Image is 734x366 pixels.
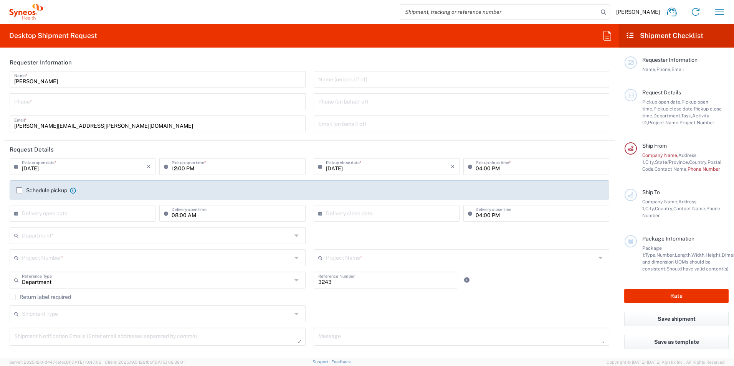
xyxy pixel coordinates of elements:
span: Department, [653,113,681,119]
span: Phone Number [688,166,720,172]
span: Company Name, [642,152,678,158]
span: Ship To [642,189,660,195]
h2: Requester Information [10,59,72,66]
button: Save as template [624,335,729,349]
button: Rate [624,289,729,303]
span: Phone, [656,66,671,72]
a: Support [312,359,332,364]
label: Schedule pickup [16,187,67,193]
span: Contact Name, [673,206,706,211]
button: Save shipment [624,312,729,326]
span: Requester Information [642,57,698,63]
span: Length, [675,252,691,258]
h2: Request Details [10,146,54,153]
span: [DATE] 09:39:01 [154,360,185,364]
span: Project Name, [648,120,679,125]
input: Shipment, tracking or reference number [399,5,598,19]
span: [DATE] 10:47:06 [70,360,101,364]
span: Type, [645,252,656,258]
span: Email [671,66,684,72]
span: City, [645,206,655,211]
span: Package Information [642,236,694,242]
span: Request Details [642,89,681,96]
span: Number, [656,252,675,258]
span: Should have valid content(s) [666,266,729,272]
span: [PERSON_NAME] [616,8,660,15]
span: Country, [689,159,708,165]
span: State/Province, [655,159,689,165]
span: Ship From [642,143,667,149]
label: Return label required [10,294,71,300]
span: Country, [655,206,673,211]
a: Feedback [331,359,351,364]
a: Add Reference [461,275,472,285]
span: Package 1: [642,245,662,258]
span: Server: 2025.19.0-d447cefac8f [9,360,101,364]
span: Project Number [679,120,714,125]
span: Pickup open date, [642,99,681,105]
span: Copyright © [DATE]-[DATE] Agistix Inc., All Rights Reserved [607,359,725,366]
span: City, [645,159,655,165]
span: Height, [706,252,722,258]
span: Width, [691,252,706,258]
span: Client: 2025.19.0-129fbcf [105,360,185,364]
span: Name, [642,66,656,72]
h2: Shipment Checklist [626,31,703,40]
h2: Desktop Shipment Request [9,31,97,40]
i: × [147,160,151,173]
span: Company Name, [642,199,678,204]
span: Task, [681,113,692,119]
i: × [451,160,455,173]
span: Contact Name, [655,166,688,172]
span: Pickup close date, [653,106,694,112]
